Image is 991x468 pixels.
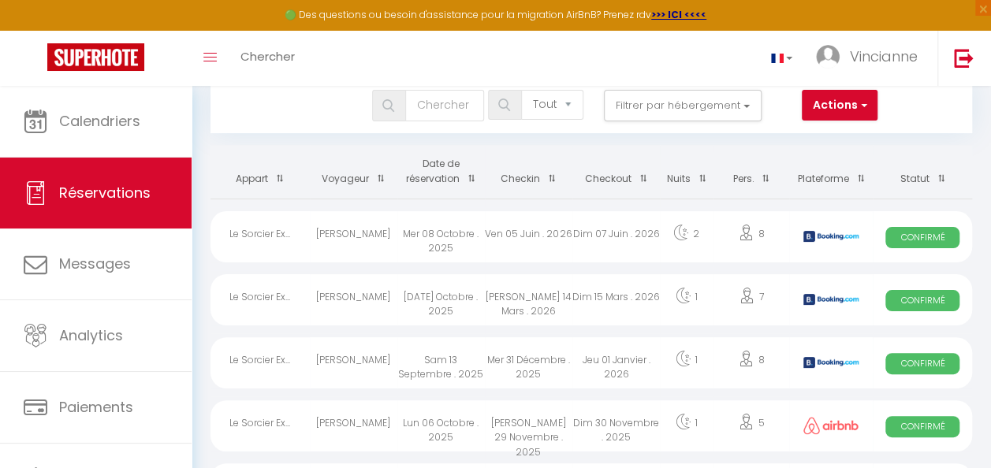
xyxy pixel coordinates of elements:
button: Filtrer par hébergement [604,90,762,121]
input: Chercher [405,90,484,121]
a: Chercher [229,31,307,86]
span: Réservations [59,183,151,202]
span: Analytics [59,325,123,345]
th: Sort by rentals [210,145,310,199]
a: ... Vincianne [804,31,937,86]
th: Sort by nights [660,145,713,199]
th: Sort by status [873,145,972,199]
th: Sort by people [713,145,790,199]
img: logout [954,48,974,68]
span: Vincianne [850,46,918,66]
img: ... [816,45,840,69]
button: Actions [802,90,877,121]
th: Sort by checkin [485,145,572,199]
span: Chercher [240,48,295,65]
img: Super Booking [47,43,144,71]
span: Calendriers [59,111,140,131]
th: Sort by guest [310,145,397,199]
span: Messages [59,254,131,273]
a: >>> ICI <<<< [651,8,706,21]
span: Paiements [59,397,133,417]
th: Sort by booking date [397,145,485,199]
th: Sort by checkout [572,145,660,199]
th: Sort by channel [789,145,873,199]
